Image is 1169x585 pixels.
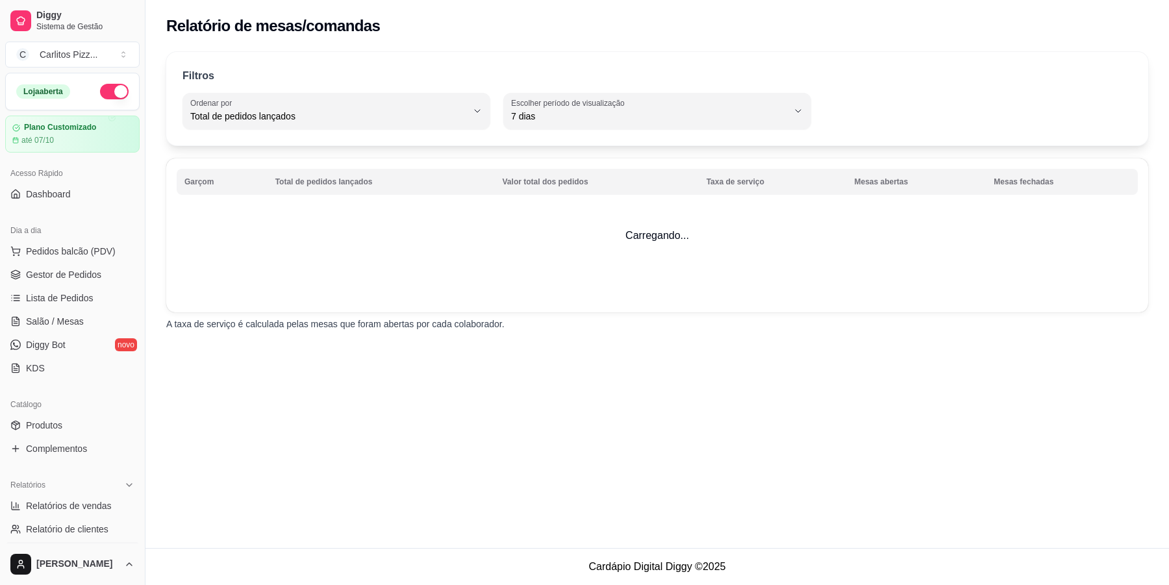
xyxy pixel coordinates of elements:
[26,188,71,201] span: Dashboard
[40,48,97,61] div: Carlitos Pizz ...
[100,84,129,99] button: Alterar Status
[5,116,140,153] a: Plano Customizadoaté 07/10
[36,10,134,21] span: Diggy
[5,358,140,379] a: KDS
[36,21,134,32] span: Sistema de Gestão
[190,110,467,123] span: Total de pedidos lançados
[5,288,140,308] a: Lista de Pedidos
[26,419,62,432] span: Produtos
[21,135,54,145] article: até 07/10
[190,97,236,108] label: Ordenar por
[5,184,140,205] a: Dashboard
[5,42,140,68] button: Select a team
[5,334,140,355] a: Diggy Botnovo
[166,317,1148,330] p: A taxa de serviço é calculada pelas mesas que foram abertas por cada colaborador.
[36,558,119,570] span: [PERSON_NAME]
[511,97,629,108] label: Escolher período de visualização
[5,415,140,436] a: Produtos
[182,68,214,84] p: Filtros
[26,362,45,375] span: KDS
[16,84,70,99] div: Loja aberta
[145,548,1169,585] footer: Cardápio Digital Diggy © 2025
[166,16,380,36] h2: Relatório de mesas/comandas
[182,93,490,129] button: Ordenar porTotal de pedidos lançados
[5,264,140,285] a: Gestor de Pedidos
[5,5,140,36] a: DiggySistema de Gestão
[5,163,140,184] div: Acesso Rápido
[5,241,140,262] button: Pedidos balcão (PDV)
[5,311,140,332] a: Salão / Mesas
[26,499,112,512] span: Relatórios de vendas
[26,315,84,328] span: Salão / Mesas
[5,549,140,580] button: [PERSON_NAME]
[503,93,811,129] button: Escolher período de visualização7 dias
[511,110,788,123] span: 7 dias
[26,442,87,455] span: Complementos
[24,123,96,132] article: Plano Customizado
[26,245,116,258] span: Pedidos balcão (PDV)
[26,338,66,351] span: Diggy Bot
[26,292,94,305] span: Lista de Pedidos
[5,542,140,563] a: Relatório de mesas
[5,495,140,516] a: Relatórios de vendas
[5,438,140,459] a: Complementos
[16,48,29,61] span: C
[166,158,1148,312] td: Carregando...
[5,519,140,540] a: Relatório de clientes
[5,220,140,241] div: Dia a dia
[10,480,45,490] span: Relatórios
[5,394,140,415] div: Catálogo
[26,523,108,536] span: Relatório de clientes
[26,268,101,281] span: Gestor de Pedidos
